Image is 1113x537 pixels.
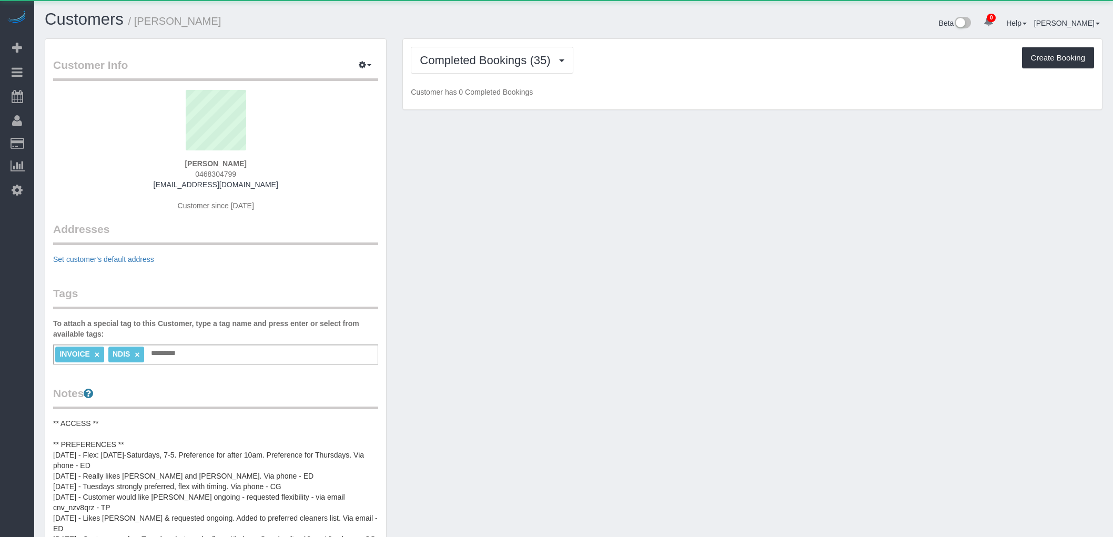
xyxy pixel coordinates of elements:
span: NDIS [113,350,130,358]
button: Completed Bookings (35) [411,47,573,74]
small: / [PERSON_NAME] [128,15,221,27]
span: 0468304799 [195,170,236,178]
a: × [95,350,99,359]
img: New interface [954,17,971,31]
img: Automaid Logo [6,11,27,25]
a: Help [1006,19,1027,27]
p: Customer has 0 Completed Bookings [411,87,1094,97]
a: [EMAIL_ADDRESS][DOMAIN_NAME] [154,180,278,189]
legend: Customer Info [53,57,378,81]
span: 0 [987,14,996,22]
strong: [PERSON_NAME] [185,159,246,168]
span: Customer since [DATE] [178,201,254,210]
a: Beta [939,19,972,27]
a: Customers [45,10,124,28]
a: 0 [978,11,999,34]
legend: Notes [53,386,378,409]
span: INVOICE [59,350,90,358]
span: Completed Bookings (35) [420,54,555,67]
button: Create Booking [1022,47,1094,69]
a: Set customer's default address [53,255,154,264]
a: × [135,350,139,359]
legend: Tags [53,286,378,309]
label: To attach a special tag to this Customer, type a tag name and press enter or select from availabl... [53,318,378,339]
a: [PERSON_NAME] [1034,19,1100,27]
